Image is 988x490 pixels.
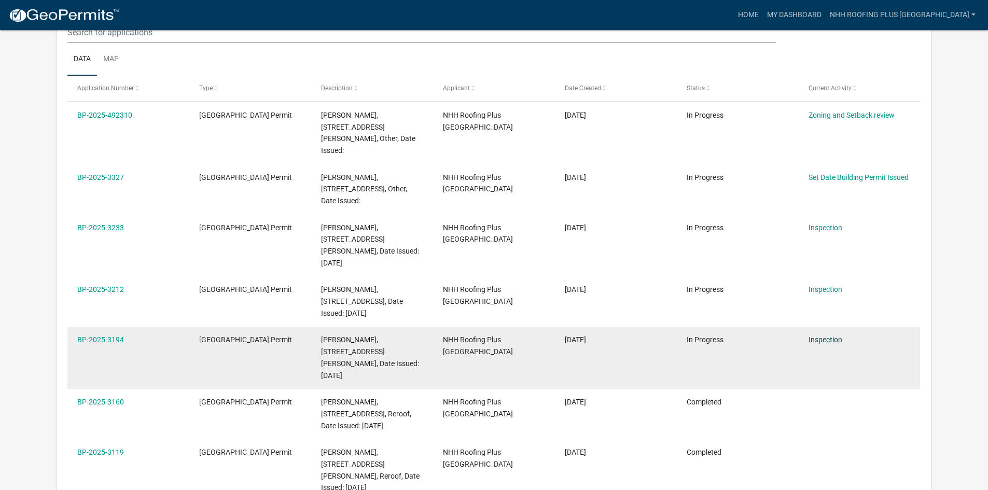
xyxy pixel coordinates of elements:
[199,111,292,119] span: Isanti County Building Permit
[734,5,763,25] a: Home
[321,85,353,92] span: Description
[809,85,852,92] span: Current Activity
[67,76,189,101] datatable-header-cell: Application Number
[565,335,586,344] span: 06/23/2025
[443,285,513,305] span: NHH Roofing Plus MN
[443,85,470,92] span: Applicant
[77,448,124,456] a: BP-2025-3119
[199,335,292,344] span: Isanti County Building Permit
[199,285,292,293] span: Isanti County Building Permit
[565,285,586,293] span: 07/08/2025
[443,111,513,131] span: NHH Roofing Plus MN
[199,173,292,181] span: Isanti County Building Permit
[321,173,407,205] span: TIMOTHY SWANSON, 2228 COUNTY ROAD 5 NW, Other, Date Issued:
[565,111,586,119] span: 10/14/2025
[687,285,723,293] span: In Progress
[77,111,132,119] a: BP-2025-492310
[77,335,124,344] a: BP-2025-3194
[77,398,124,406] a: BP-2025-3160
[687,335,723,344] span: In Progress
[433,76,555,101] datatable-header-cell: Applicant
[565,223,586,232] span: 07/24/2025
[687,448,721,456] span: Completed
[199,398,292,406] span: Isanti County Building Permit
[67,43,97,76] a: Data
[321,285,403,317] span: MICHAEL W BEEL, 2775 283RD AVE NW, Reroof, Date Issued: 07/09/2025
[77,85,134,92] span: Application Number
[809,285,842,293] a: Inspection
[321,335,419,379] span: WAYNE SAMUELSON, 29546 FRANCIS LAKE DR NW, Reroof, Date Issued: 06/27/2025
[321,223,419,267] span: LOYDENE BENJAMIN, 29144 PARTRIDGE ST NW, Reroof, Date Issued: 07/25/2025
[97,43,125,76] a: Map
[687,398,721,406] span: Completed
[565,85,601,92] span: Date Created
[676,76,798,101] datatable-header-cell: Status
[687,85,705,92] span: Status
[809,111,895,119] a: Zoning and Setback review
[687,173,723,181] span: In Progress
[199,448,292,456] span: Isanti County Building Permit
[189,76,311,101] datatable-header-cell: Type
[199,223,292,232] span: Isanti County Building Permit
[809,223,842,232] a: Inspection
[798,76,920,101] datatable-header-cell: Current Activity
[311,76,433,101] datatable-header-cell: Description
[199,85,213,92] span: Type
[321,398,411,430] span: RONALD SAMPLE, 30328 ROANOKE ST NW, Reroof, Date Issued: 05/29/2025
[809,173,909,181] a: Set Date Building Permit Issued
[443,223,513,244] span: NHH Roofing Plus MN
[555,76,677,101] datatable-header-cell: Date Created
[763,5,826,25] a: My Dashboard
[687,223,723,232] span: In Progress
[321,111,415,155] span: WAYNE SAMUELSON, 29546 FRANCIS LAKE DR NW, Other, Date Issued:
[77,223,124,232] a: BP-2025-3233
[687,111,723,119] span: In Progress
[565,448,586,456] span: 04/22/2025
[77,173,124,181] a: BP-2025-3327
[67,22,775,43] input: Search for applications
[565,173,586,181] span: 10/08/2025
[443,448,513,468] span: NHH Roofing Plus MN
[826,5,980,25] a: Nhh Roofing Plus [GEOGRAPHIC_DATA]
[443,173,513,193] span: NHH Roofing Plus MN
[809,335,842,344] a: Inspection
[77,285,124,293] a: BP-2025-3212
[565,398,586,406] span: 05/28/2025
[443,398,513,418] span: NHH Roofing Plus MN
[443,335,513,356] span: NHH Roofing Plus MN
